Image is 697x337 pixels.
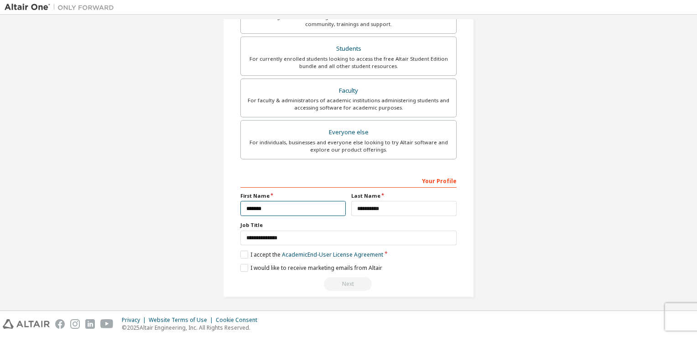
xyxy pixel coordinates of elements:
[246,55,451,70] div: For currently enrolled students looking to access the free Altair Student Edition bundle and all ...
[246,13,451,28] div: For existing customers looking to access software downloads, HPC resources, community, trainings ...
[216,316,263,324] div: Cookie Consent
[122,316,149,324] div: Privacy
[240,221,457,229] label: Job Title
[85,319,95,329] img: linkedin.svg
[246,139,451,153] div: For individuals, businesses and everyone else looking to try Altair software and explore our prod...
[246,42,451,55] div: Students
[240,173,457,188] div: Your Profile
[122,324,263,332] p: © 2025 Altair Engineering, Inc. All Rights Reserved.
[246,97,451,111] div: For faculty & administrators of academic institutions administering students and accessing softwa...
[246,126,451,139] div: Everyone else
[3,319,50,329] img: altair_logo.svg
[240,264,382,272] label: I would like to receive marketing emails from Altair
[246,84,451,97] div: Faculty
[351,192,457,200] label: Last Name
[70,319,80,329] img: instagram.svg
[240,251,383,258] label: I accept the
[240,277,457,291] div: Read and acccept EULA to continue
[5,3,119,12] img: Altair One
[149,316,216,324] div: Website Terms of Use
[240,192,346,200] label: First Name
[100,319,114,329] img: youtube.svg
[282,251,383,258] a: Academic End-User License Agreement
[55,319,65,329] img: facebook.svg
